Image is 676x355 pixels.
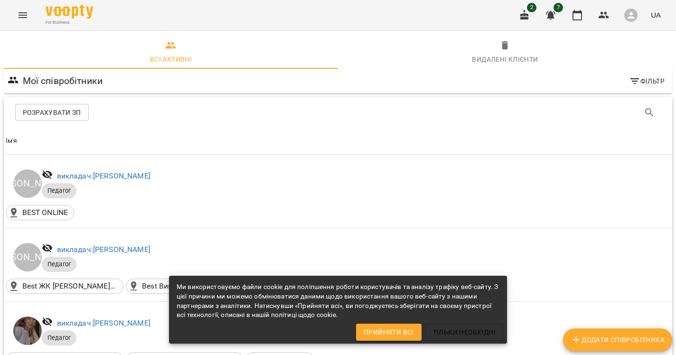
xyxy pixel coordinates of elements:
[364,327,414,338] span: Прийняти всі
[57,171,150,180] a: викладач:[PERSON_NAME]
[638,101,661,124] button: Search
[177,279,499,324] div: Ми використовуємо файли cookie для поліпшення роботи користувачів та аналізу трафіку веб-сайту. З...
[57,318,150,327] a: викладач:[PERSON_NAME]
[22,207,68,218] p: BEST ONLINE
[142,280,237,292] p: Best Вишневе([STREET_ADDRESS][PERSON_NAME]
[6,205,74,220] div: BEST ONLINE()
[527,3,536,12] span: 2
[651,10,661,20] span: UA
[4,97,672,128] div: Table Toolbar
[126,279,244,294] div: Best Вишневе(вулиця Остапа Вишні, 1а, Вишневе, Київська область, Україна)
[57,245,150,254] a: викладач:[PERSON_NAME]
[42,260,76,269] span: Педагог
[11,4,34,27] button: Menu
[42,334,76,342] span: Педагог
[15,104,89,121] button: Розрахувати ЗП
[13,243,42,271] div: [PERSON_NAME]
[13,317,42,345] img: Анастасія Шевчук
[356,324,422,341] button: Прийняти всі
[6,135,670,147] span: Ім'я
[629,75,665,87] span: Фільтр
[23,74,103,88] h6: Мої співробітники
[46,5,93,19] img: Voopty Logo
[625,73,668,90] button: Фільтр
[6,279,123,294] div: Best ЖК Софія(вулиця Сонячна, 3, Софіївська Борщагівка, Київська область, Україна)
[554,3,563,12] span: 7
[6,135,18,147] div: Sort
[433,327,496,338] span: Тільки необхідні
[425,324,503,341] button: Тільки необхідні
[22,280,117,292] p: Best ЖК [PERSON_NAME]([STREET_ADDRESS]
[472,54,538,65] div: Видалені клієнти
[150,54,192,65] div: Всі активні
[571,334,665,346] span: Додати співробітника
[6,135,18,147] div: Ім'я
[42,187,76,195] span: Педагог
[563,328,672,351] button: Додати співробітника
[46,19,93,26] span: For Business
[647,6,665,24] button: UA
[13,169,42,198] div: [PERSON_NAME]
[23,107,81,118] span: Розрахувати ЗП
